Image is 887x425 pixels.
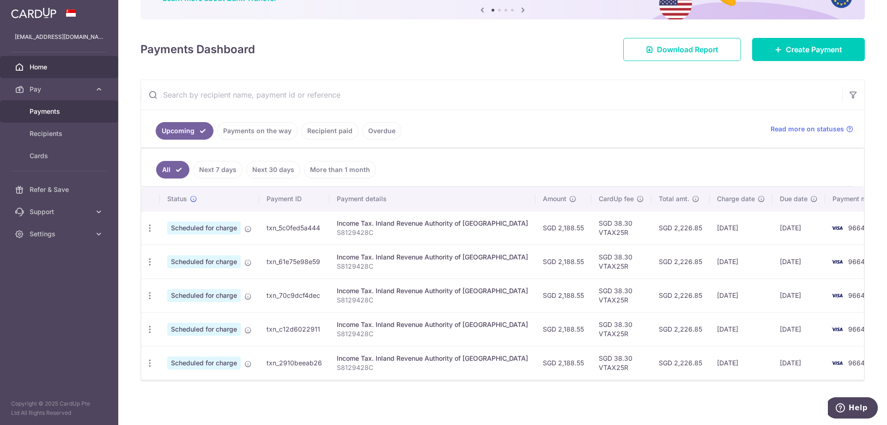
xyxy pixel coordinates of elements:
td: [DATE] [710,346,772,380]
p: S8129428C [337,296,528,305]
a: Payments on the way [217,122,298,140]
span: Payments [30,107,91,116]
td: txn_5c0fed5a444 [259,211,329,245]
p: S8129428C [337,228,528,237]
span: Scheduled for charge [167,323,241,336]
span: Scheduled for charge [167,222,241,234]
p: S8129428C [337,363,528,372]
td: SGD 2,188.55 [535,211,591,245]
span: Charge date [717,194,755,203]
td: SGD 38.30 VTAX25R [591,211,651,245]
td: txn_70c9dcf4dec [259,278,329,312]
td: SGD 2,226.85 [651,211,710,245]
p: S8129428C [337,329,528,339]
div: Income Tax. Inland Revenue Authority of [GEOGRAPHIC_DATA] [337,253,528,262]
span: Help [21,6,40,15]
img: Bank Card [828,324,846,335]
span: Total amt. [659,194,689,203]
td: SGD 38.30 VTAX25R [591,312,651,346]
div: Income Tax. Inland Revenue Authority of [GEOGRAPHIC_DATA] [337,320,528,329]
td: SGD 2,188.55 [535,312,591,346]
span: Due date [780,194,808,203]
span: Pay [30,85,91,94]
span: Cards [30,151,91,160]
td: [DATE] [710,278,772,312]
div: Income Tax. Inland Revenue Authority of [GEOGRAPHIC_DATA] [337,219,528,228]
span: Scheduled for charge [167,357,241,370]
td: txn_c12d6022911 [259,312,329,346]
a: Read more on statuses [771,124,853,134]
span: 9664 [848,325,865,333]
a: More than 1 month [304,161,376,179]
td: [DATE] [710,211,772,245]
p: [EMAIL_ADDRESS][DOMAIN_NAME] [15,32,103,42]
img: Bank Card [828,357,846,369]
a: Create Payment [752,38,865,61]
h4: Payments Dashboard [140,41,255,58]
iframe: Opens a widget where you can find more information [828,397,878,420]
td: SGD 2,226.85 [651,312,710,346]
td: [DATE] [772,211,825,245]
td: SGD 38.30 VTAX25R [591,245,651,278]
td: [DATE] [772,312,825,346]
span: Scheduled for charge [167,289,241,302]
td: SGD 2,188.55 [535,346,591,380]
a: Upcoming [156,122,213,140]
span: 9664 [848,291,865,299]
div: Income Tax. Inland Revenue Authority of [GEOGRAPHIC_DATA] [337,286,528,296]
a: Download Report [623,38,741,61]
th: Payment ID [259,187,329,211]
td: SGD 2,226.85 [651,346,710,380]
td: SGD 2,226.85 [651,278,710,312]
td: SGD 2,188.55 [535,278,591,312]
a: Overdue [362,122,401,140]
img: Bank Card [828,290,846,301]
p: S8129428C [337,262,528,271]
a: Next 30 days [246,161,300,179]
a: All [156,161,189,179]
span: Create Payment [786,44,842,55]
td: [DATE] [710,312,772,346]
span: Refer & Save [30,185,91,194]
img: Bank Card [828,222,846,234]
img: CardUp [11,7,56,18]
span: 9664 [848,224,865,232]
span: Read more on statuses [771,124,844,134]
td: [DATE] [710,245,772,278]
span: Support [30,207,91,216]
td: SGD 38.30 VTAX25R [591,346,651,380]
span: Status [167,194,187,203]
td: SGD 38.30 VTAX25R [591,278,651,312]
span: 9664 [848,359,865,367]
span: Download Report [657,44,718,55]
td: txn_2910beeab26 [259,346,329,380]
div: Income Tax. Inland Revenue Authority of [GEOGRAPHIC_DATA] [337,354,528,363]
span: Recipients [30,129,91,138]
span: CardUp fee [599,194,634,203]
td: [DATE] [772,346,825,380]
th: Payment details [329,187,535,211]
span: Settings [30,229,91,239]
td: txn_61e75e98e59 [259,245,329,278]
span: 9664 [848,258,865,265]
img: Bank Card [828,256,846,267]
td: [DATE] [772,245,825,278]
td: [DATE] [772,278,825,312]
span: Scheduled for charge [167,255,241,268]
td: SGD 2,188.55 [535,245,591,278]
td: SGD 2,226.85 [651,245,710,278]
a: Recipient paid [301,122,358,140]
input: Search by recipient name, payment id or reference [141,80,842,110]
span: Home [30,62,91,72]
a: Next 7 days [193,161,243,179]
span: Amount [543,194,566,203]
